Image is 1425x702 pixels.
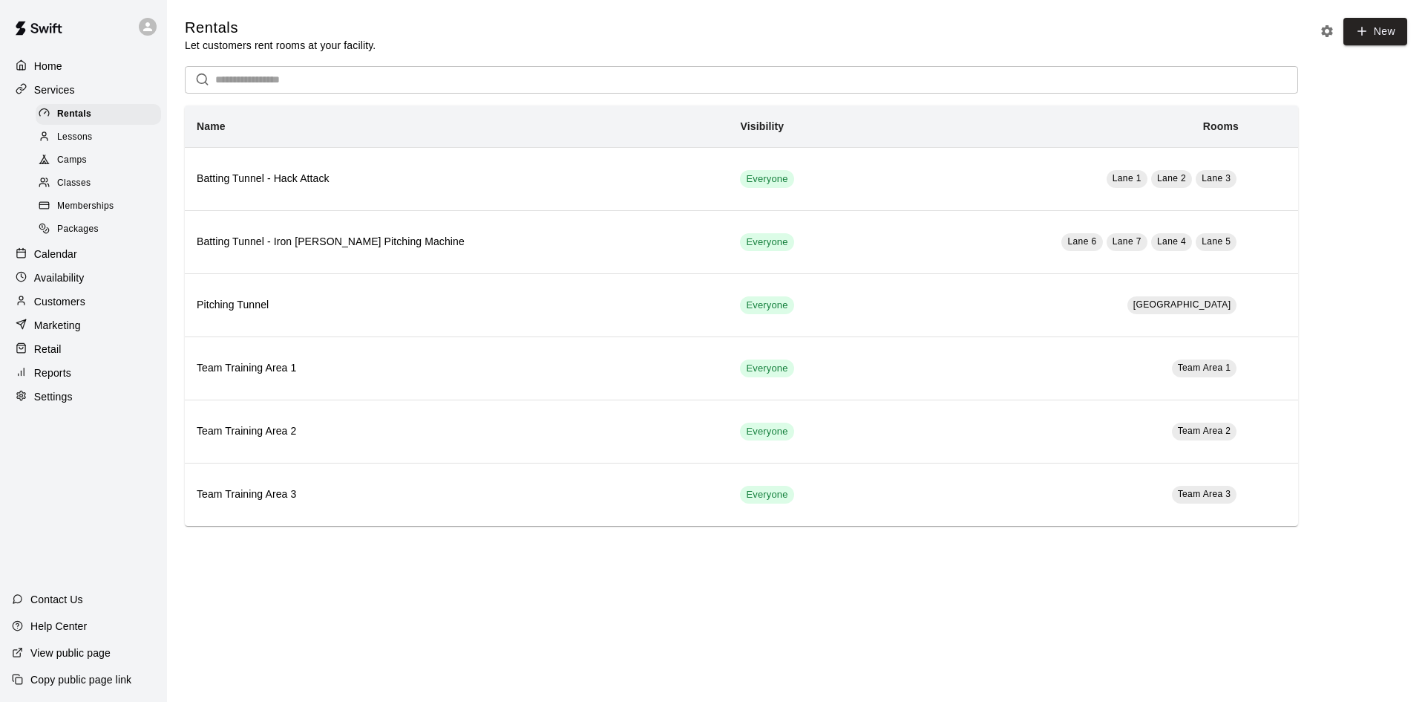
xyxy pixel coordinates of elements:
span: [GEOGRAPHIC_DATA] [1133,299,1231,310]
span: Everyone [740,172,793,186]
a: Retail [12,338,155,360]
span: Everyone [740,299,793,313]
p: Home [34,59,62,74]
span: Camps [57,153,87,168]
span: Memberships [57,199,114,214]
p: Calendar [34,247,77,261]
a: Camps [36,149,167,172]
p: Let customers rent rooms at your facility. [185,38,376,53]
a: Rentals [36,103,167,126]
a: Customers [12,290,155,313]
span: Rentals [57,107,91,122]
a: New [1343,18,1407,45]
span: Team Area 2 [1178,426,1231,436]
b: Name [197,120,226,132]
div: This service is visible to all of your customers [740,360,793,377]
div: This service is visible to all of your customers [740,170,793,188]
div: Classes [36,173,161,194]
h6: Pitching Tunnel [197,297,716,313]
a: Services [12,79,155,101]
a: Calendar [12,243,155,265]
div: This service is visible to all of your customers [740,423,793,441]
span: Lessons [57,130,93,145]
h6: Batting Tunnel - Hack Attack [197,171,716,187]
div: Lessons [36,127,161,148]
p: Reports [34,365,71,380]
span: Classes [57,176,91,191]
span: Everyone [740,488,793,502]
a: Packages [36,218,167,241]
p: Copy public page link [30,672,131,687]
p: Services [34,82,75,97]
b: Visibility [740,120,784,132]
div: Memberships [36,196,161,217]
h6: Team Training Area 1 [197,360,716,377]
a: Marketing [12,314,155,337]
span: Lane 7 [1113,236,1141,247]
span: Lane 6 [1067,236,1096,247]
span: Team Area 1 [1178,363,1231,373]
button: Rental settings [1316,20,1338,42]
div: This service is visible to all of your customers [740,486,793,504]
a: Settings [12,386,155,408]
h6: Batting Tunnel - Iron [PERSON_NAME] Pitching Machine [197,234,716,250]
a: Memberships [36,195,167,218]
a: Availability [12,267,155,289]
b: Rooms [1203,120,1239,132]
h6: Team Training Area 2 [197,423,716,440]
p: Marketing [34,318,81,333]
p: Retail [34,342,62,357]
p: View public page [30,646,111,660]
p: Contact Us [30,592,83,607]
div: Camps [36,150,161,171]
span: Team Area 3 [1178,489,1231,499]
table: simple table [185,105,1298,526]
span: Lane 2 [1157,173,1186,183]
span: Lane 4 [1157,236,1186,247]
div: Rentals [36,104,161,125]
div: This service is visible to all of your customers [740,296,793,314]
a: Home [12,55,155,77]
h6: Team Training Area 3 [197,487,716,503]
a: Classes [36,172,167,195]
span: Lane 1 [1113,173,1141,183]
span: Packages [57,222,99,237]
div: Packages [36,219,161,240]
span: Everyone [740,362,793,376]
div: This service is visible to all of your customers [740,233,793,251]
span: Everyone [740,235,793,250]
p: Customers [34,294,85,309]
p: Settings [34,389,73,404]
a: Reports [12,362,155,384]
span: Lane 3 [1202,173,1231,183]
p: Help Center [30,619,87,634]
span: Lane 5 [1202,236,1231,247]
p: Availability [34,270,85,285]
h5: Rentals [185,18,376,38]
span: Everyone [740,425,793,439]
a: Lessons [36,126,167,149]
